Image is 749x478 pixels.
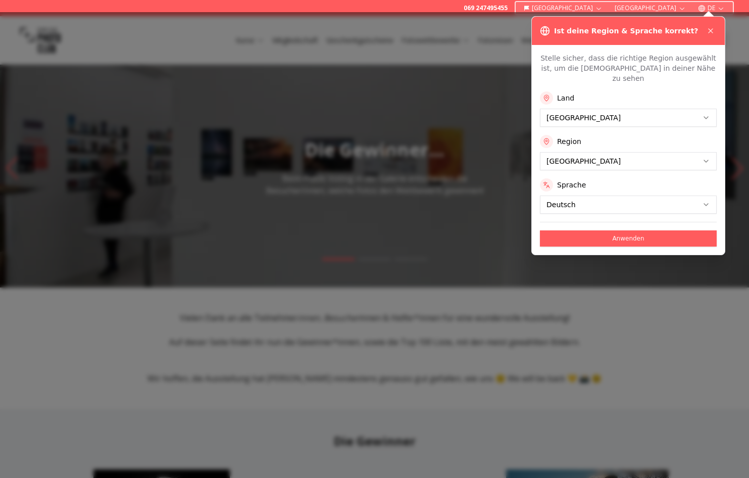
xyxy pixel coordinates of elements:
[540,230,717,247] button: Anwenden
[611,2,690,14] button: [GEOGRAPHIC_DATA]
[557,136,581,147] label: Region
[540,53,717,83] p: Stelle sicher, dass die richtige Region ausgewählt ist, um die [DEMOGRAPHIC_DATA] in deiner Nähe ...
[464,4,508,12] a: 069 247495455
[694,2,729,14] button: DE
[557,93,574,103] label: Land
[520,2,607,14] button: [GEOGRAPHIC_DATA]
[554,26,698,36] h3: Ist deine Region & Sprache korrekt?
[557,180,586,190] label: Sprache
